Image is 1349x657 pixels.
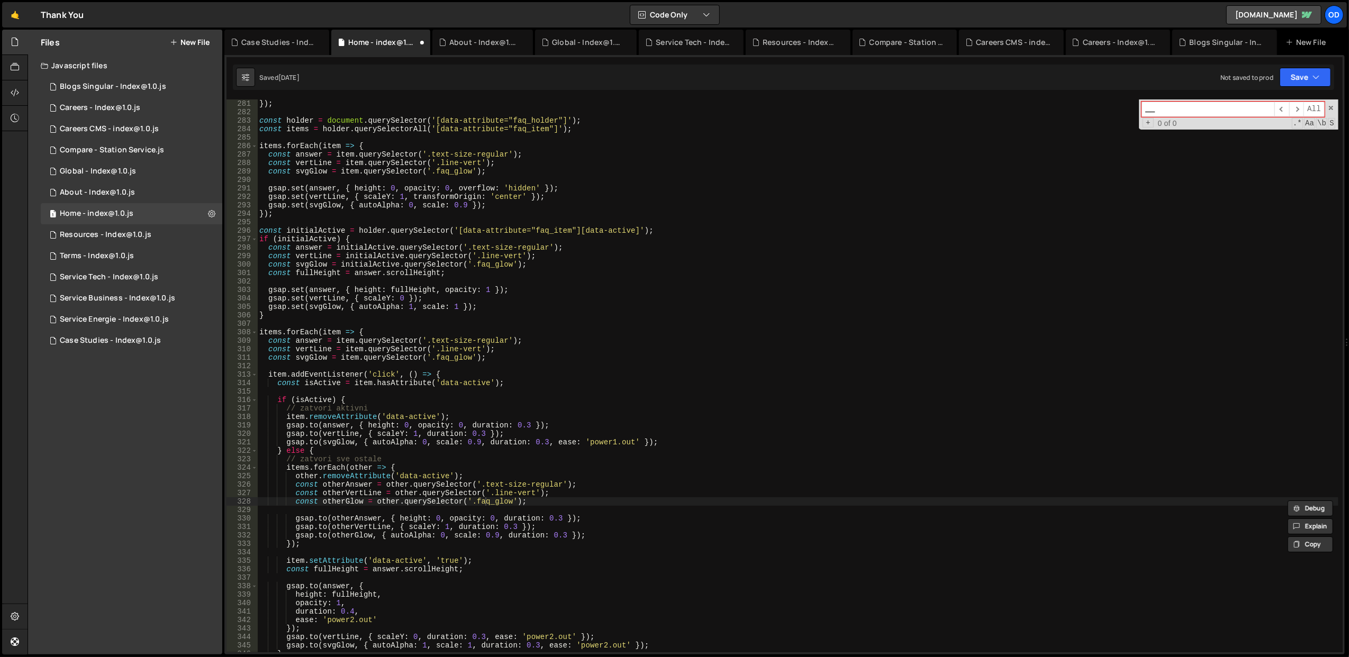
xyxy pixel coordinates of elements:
div: 319 [227,421,258,430]
div: 288 [227,159,258,167]
div: 307 [227,320,258,328]
div: 281 [227,99,258,108]
div: 306 [227,311,258,320]
div: Saved [259,73,300,82]
input: Search for [1142,102,1274,117]
span: ​ [1289,102,1304,117]
div: 292 [227,193,258,201]
div: 16150/43704.js [41,267,222,288]
div: 287 [227,150,258,159]
button: Copy [1288,536,1333,552]
div: 303 [227,286,258,294]
div: Blogs Singular - Index@1.0.js [1190,37,1264,48]
div: Terms - Index@1.0.js [60,251,134,261]
div: Javascript files [28,55,222,76]
div: 311 [227,353,258,362]
div: 297 [227,235,258,243]
div: About - Index@1.0.js [60,188,135,197]
div: [DATE] [278,73,300,82]
div: 16150/44116.js [41,330,222,351]
div: 329 [227,506,258,514]
span: Whole Word Search [1316,118,1327,129]
div: 345 [227,641,258,650]
button: Explain [1288,518,1333,534]
div: 16150/43555.js [41,245,222,267]
button: New File [170,38,210,47]
div: Service Tech - Index@1.0.js [656,37,730,48]
div: 16150/44840.js [41,140,222,161]
div: 285 [227,133,258,142]
div: 321 [227,438,258,446]
div: 335 [227,556,258,565]
a: [DOMAIN_NAME] [1226,5,1321,24]
div: 294 [227,209,258,218]
div: 315 [227,387,258,396]
div: Service Energie - Index@1.0.js [60,315,169,324]
div: 282 [227,108,258,116]
div: Thank You [41,8,84,21]
div: 283 [227,116,258,125]
div: 324 [227,463,258,472]
div: 286 [227,142,258,150]
div: Home - index@1.0.js [348,37,418,48]
div: Resources - Index@1.0.js [60,230,151,240]
div: 328 [227,497,258,506]
div: 305 [227,303,258,311]
span: 1 [50,211,56,219]
span: ​ [1274,102,1289,117]
div: 318 [227,413,258,421]
div: Service Tech - Index@1.0.js [60,272,158,282]
span: Toggle Replace mode [1143,118,1154,127]
div: Global - Index@1.0.js [552,37,624,48]
div: 290 [227,176,258,184]
div: 312 [227,362,258,370]
div: 332 [227,531,258,540]
span: RegExp Search [1292,118,1303,129]
div: Compare - Station Service.js [870,37,944,48]
div: Od [1325,5,1344,24]
div: New File [1285,37,1330,48]
button: Save [1280,68,1331,87]
div: Service Business - Index@1.0.js [60,294,175,303]
div: 320 [227,430,258,438]
div: 289 [227,167,258,176]
div: 291 [227,184,258,193]
div: 16150/44848.js [41,118,222,140]
span: Alt-Enter [1303,102,1325,117]
div: 16150/43695.js [41,161,222,182]
div: 296 [227,226,258,235]
div: 330 [227,514,258,523]
div: 338 [227,582,258,590]
div: 325 [227,472,258,480]
div: 317 [227,404,258,413]
div: Resources - Index@1.0.js [763,37,837,48]
div: Home - index@1.0.js [60,209,133,218]
div: Careers CMS - index@1.0.js [976,37,1051,48]
div: 302 [227,277,258,286]
div: 342 [227,616,258,624]
div: 304 [227,294,258,303]
div: About - Index@1.0.js [449,37,520,48]
div: 316 [227,396,258,404]
span: CaseSensitive Search [1304,118,1315,129]
div: 334 [227,548,258,556]
div: 299 [227,252,258,260]
span: 0 of 0 [1154,119,1181,127]
div: 284 [227,125,258,133]
div: Careers - Index@1.0.js [60,103,141,113]
div: 16150/43693.js [41,288,222,309]
div: 300 [227,260,258,269]
div: 16150/43762.js [41,309,222,330]
div: Case Studies - Index@1.0.js [60,336,161,345]
div: 341 [227,607,258,616]
div: 327 [227,489,258,497]
h2: Files [41,36,60,48]
div: Global - Index@1.0.js [60,167,136,176]
div: Not saved to prod [1220,73,1273,82]
div: Careers CMS - index@1.0.js [60,124,159,134]
div: 293 [227,201,258,209]
div: 16150/43401.js [41,203,222,224]
div: 309 [227,336,258,345]
div: 301 [227,269,258,277]
div: 326 [227,480,258,489]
